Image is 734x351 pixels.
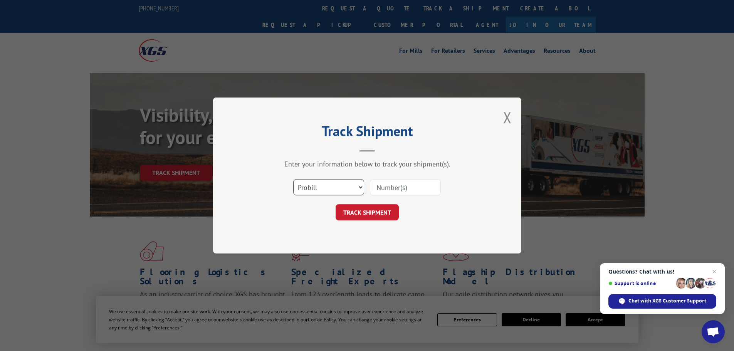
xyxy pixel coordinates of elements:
[336,204,399,220] button: TRACK SHIPMENT
[702,320,725,343] div: Open chat
[503,107,512,128] button: Close modal
[628,297,706,304] span: Chat with XGS Customer Support
[252,126,483,140] h2: Track Shipment
[608,280,673,286] span: Support is online
[710,267,719,276] span: Close chat
[370,179,441,195] input: Number(s)
[252,160,483,168] div: Enter your information below to track your shipment(s).
[608,269,716,275] span: Questions? Chat with us!
[608,294,716,309] div: Chat with XGS Customer Support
